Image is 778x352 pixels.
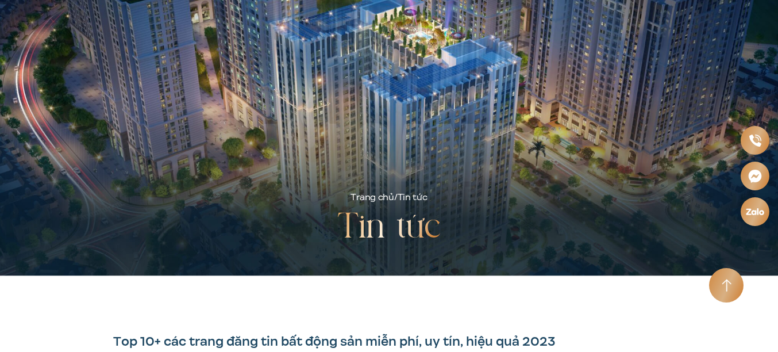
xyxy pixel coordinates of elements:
h1: Top 10+ các trang đăng tin bất động sản miễn phí, uy tín, hiệu quả 2023 [113,334,665,350]
div: / [351,191,427,205]
img: Messenger icon [747,169,762,184]
img: Zalo icon [745,207,765,216]
img: Phone icon [748,133,762,147]
h2: Tin tức [337,205,441,251]
span: Tin tức [398,191,427,204]
a: Trang chủ [351,191,394,204]
img: Arrow icon [722,279,731,292]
